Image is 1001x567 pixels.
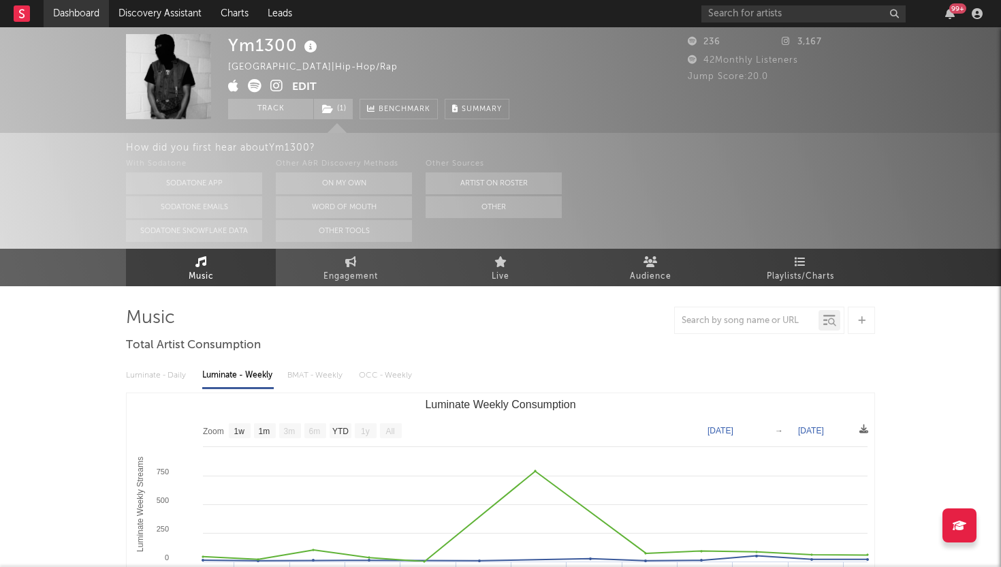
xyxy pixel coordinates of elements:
[165,553,169,562] text: 0
[126,140,1001,156] div: How did you first hear about Ym1300 ?
[276,249,426,286] a: Engagement
[323,269,378,285] span: Engagement
[126,337,261,354] span: Total Artist Consumption
[292,79,317,96] button: Edit
[798,426,824,435] text: [DATE]
[276,196,412,218] button: Word Of Mouth
[949,3,966,14] div: 99 +
[725,249,875,286] a: Playlists/Charts
[157,496,169,504] text: 500
[426,172,562,194] button: Artist on Roster
[203,427,224,436] text: Zoom
[228,99,313,119] button: Track
[157,525,169,533] text: 250
[425,399,575,410] text: Luminate Weekly Consumption
[360,99,438,119] a: Benchmark
[276,172,412,194] button: On My Own
[445,99,509,119] button: Summary
[361,427,370,436] text: 1y
[284,427,296,436] text: 3m
[332,427,349,436] text: YTD
[259,427,270,436] text: 1m
[575,249,725,286] a: Audience
[688,72,768,81] span: Jump Score: 20.0
[234,427,245,436] text: 1w
[136,457,145,552] text: Luminate Weekly Streams
[189,269,214,285] span: Music
[782,37,822,46] span: 3,167
[379,102,430,118] span: Benchmark
[228,59,413,76] div: [GEOGRAPHIC_DATA] | Hip-Hop/Rap
[126,249,276,286] a: Music
[126,220,262,242] button: Sodatone Snowflake Data
[126,156,262,172] div: With Sodatone
[945,8,955,19] button: 99+
[462,106,502,113] span: Summary
[426,196,562,218] button: Other
[492,269,509,285] span: Live
[385,427,394,436] text: All
[426,249,575,286] a: Live
[701,5,906,22] input: Search for artists
[675,316,819,326] input: Search by song name or URL
[688,37,720,46] span: 236
[276,220,412,242] button: Other Tools
[309,427,321,436] text: 6m
[157,468,169,476] text: 750
[426,156,562,172] div: Other Sources
[630,269,671,285] span: Audience
[202,364,274,387] div: Luminate - Weekly
[276,156,412,172] div: Other A&R Discovery Methods
[708,426,733,435] text: [DATE]
[313,99,353,119] span: ( 1 )
[688,56,798,65] span: 42 Monthly Listeners
[775,426,783,435] text: →
[314,99,353,119] button: (1)
[228,34,321,57] div: Ym1300
[126,172,262,194] button: Sodatone App
[767,269,834,285] span: Playlists/Charts
[126,196,262,218] button: Sodatone Emails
